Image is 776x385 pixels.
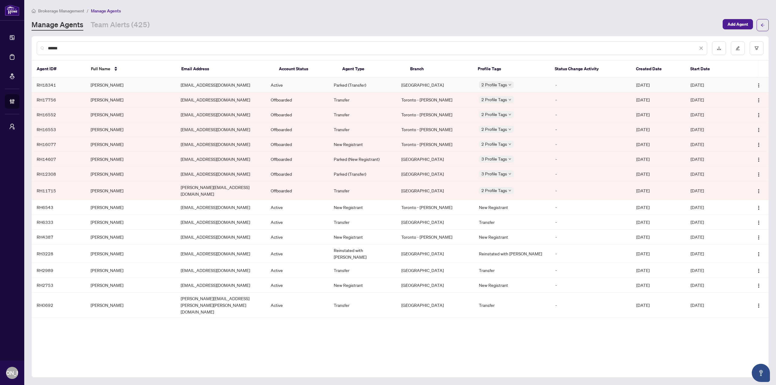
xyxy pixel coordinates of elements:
th: Account Status [274,61,337,78]
td: [EMAIL_ADDRESS][DOMAIN_NAME] [176,263,266,278]
td: Transfer [329,92,396,107]
td: RH2989 [32,263,86,278]
th: Agent Type [337,61,405,78]
td: [EMAIL_ADDRESS][DOMAIN_NAME] [176,92,266,107]
td: [PERSON_NAME] [86,263,176,278]
td: [EMAIL_ADDRESS][DOMAIN_NAME] [176,107,266,122]
span: edit [736,46,740,50]
a: Manage Agents [32,20,83,31]
td: New Registrant [329,230,396,244]
td: [DATE] [631,293,685,318]
img: Logo [756,83,761,88]
span: arrow-left [761,23,765,27]
td: Toronto - [PERSON_NAME] [396,200,474,215]
td: RH0692 [32,293,86,318]
th: Created Date [631,61,685,78]
td: Transfer [474,263,551,278]
img: Logo [756,205,761,210]
img: Logo [756,235,761,240]
img: Logo [756,189,761,194]
td: [GEOGRAPHIC_DATA] [396,215,474,230]
td: [DATE] [631,122,685,137]
span: 2 Profile Tags [481,111,507,118]
td: [PERSON_NAME][EMAIL_ADDRESS][PERSON_NAME][PERSON_NAME][DOMAIN_NAME] [176,293,266,318]
img: Logo [756,157,761,162]
td: Transfer [474,293,551,318]
td: Transfer [474,215,551,230]
td: RH11715 [32,181,86,200]
td: Transfer [329,107,396,122]
img: Logo [756,98,761,103]
td: Active [266,278,329,293]
button: Logo [754,154,764,164]
td: [DATE] [631,152,685,167]
td: [DATE] [631,263,685,278]
button: Logo [754,249,764,258]
td: Transfer [329,263,396,278]
td: [EMAIL_ADDRESS][DOMAIN_NAME] [176,78,266,92]
td: [PERSON_NAME] [86,78,176,92]
td: [DATE] [631,200,685,215]
td: [DATE] [631,92,685,107]
td: - [550,293,631,318]
span: 3 Profile Tags [481,170,507,177]
span: 3 Profile Tags [481,155,507,162]
td: RH12308 [32,167,86,181]
td: [EMAIL_ADDRESS][DOMAIN_NAME] [176,215,266,230]
td: [PERSON_NAME] [86,200,176,215]
td: - [550,278,631,293]
td: - [550,167,631,181]
td: - [550,263,631,278]
th: Branch [405,61,473,78]
td: Transfer [329,122,396,137]
th: Profile Tags [473,61,550,78]
img: Logo [756,142,761,147]
td: [GEOGRAPHIC_DATA] [396,181,474,200]
span: down [508,172,511,175]
td: Offboarded [266,181,329,200]
td: RH6543 [32,200,86,215]
td: - [550,78,631,92]
td: [PERSON_NAME] [86,167,176,181]
td: [PERSON_NAME] [86,92,176,107]
span: 2 Profile Tags [481,96,507,103]
td: RH6333 [32,215,86,230]
th: Full Name [86,61,176,78]
img: Logo [756,268,761,273]
th: Email Address [176,61,274,78]
th: Agent ID# [32,61,86,78]
td: [GEOGRAPHIC_DATA] [396,244,474,263]
td: - [550,200,631,215]
button: Logo [754,124,764,134]
td: Offboarded [266,137,329,152]
img: Logo [756,283,761,288]
a: Team Alerts (425) [91,20,150,31]
td: Transfer [329,293,396,318]
img: Logo [756,172,761,177]
td: Parked (Transfer) [329,167,396,181]
button: Logo [754,300,764,310]
img: Logo [756,303,761,308]
td: [PERSON_NAME] [86,122,176,137]
span: 2 Profile Tags [481,126,507,133]
td: [GEOGRAPHIC_DATA] [396,278,474,293]
span: Add Agent [727,19,748,29]
td: [DATE] [686,92,740,107]
button: Logo [754,139,764,149]
td: [DATE] [686,107,740,122]
td: Offboarded [266,107,329,122]
td: [DATE] [686,278,740,293]
span: close [699,46,703,50]
td: [PERSON_NAME] [86,137,176,152]
td: RH17756 [32,92,86,107]
span: down [508,98,511,101]
button: Logo [754,202,764,212]
td: [DATE] [631,107,685,122]
button: Logo [754,80,764,90]
span: down [508,128,511,131]
td: [DATE] [631,230,685,244]
td: - [550,215,631,230]
td: - [550,122,631,137]
td: Toronto - [PERSON_NAME] [396,230,474,244]
td: New Registrant [329,137,396,152]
